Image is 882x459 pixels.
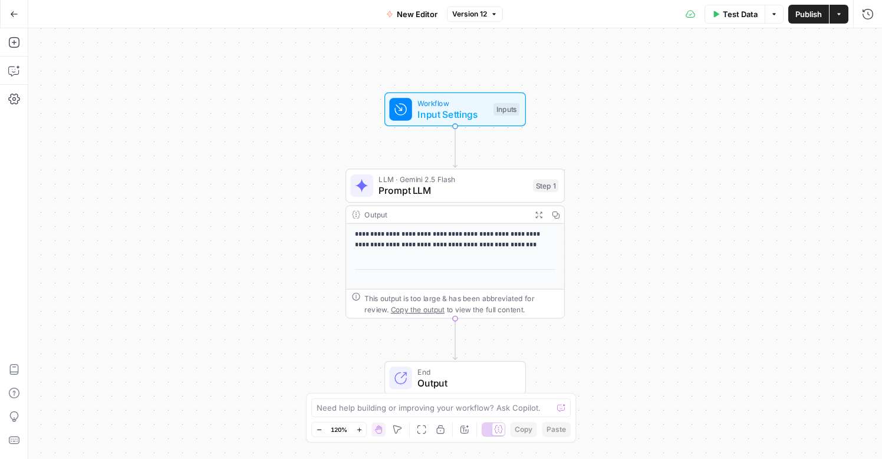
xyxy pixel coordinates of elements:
g: Edge from step_1 to end [453,319,457,360]
button: Publish [788,5,829,24]
div: WorkflowInput SettingsInputs [345,93,565,127]
span: Output [417,376,514,390]
div: EndOutput [345,361,565,395]
span: Workflow [417,97,488,108]
div: Step 1 [533,179,558,192]
span: New Editor [397,8,437,20]
span: Copy the output [391,305,445,313]
span: LLM · Gemini 2.5 Flash [379,174,527,185]
span: Prompt LLM [379,184,527,198]
button: Paste [542,422,571,437]
span: Publish [795,8,822,20]
button: New Editor [379,5,445,24]
span: Input Settings [417,107,488,121]
button: Version 12 [447,6,503,22]
div: Inputs [493,103,519,116]
span: Test Data [723,8,758,20]
span: Paste [547,424,566,435]
span: End [417,366,514,377]
span: Version 12 [452,9,487,19]
span: 120% [331,425,347,434]
div: Output [364,209,526,220]
button: Test Data [705,5,765,24]
button: Copy [510,422,537,437]
span: Copy [515,424,532,435]
div: This output is too large & has been abbreviated for review. to view the full content. [364,292,558,315]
